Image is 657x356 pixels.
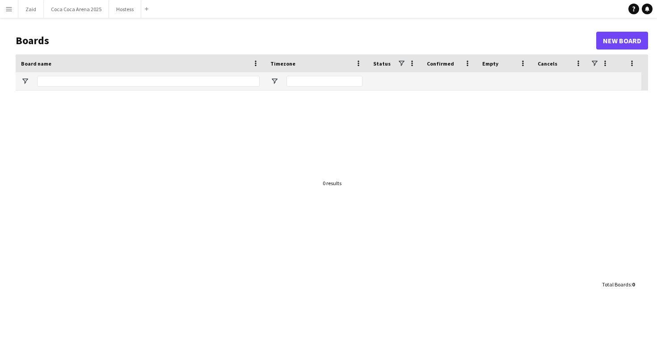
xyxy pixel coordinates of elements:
div: : [602,276,635,293]
span: 0 [632,281,635,288]
input: Timezone Filter Input [286,76,362,87]
div: 0 results [323,180,341,186]
h1: Boards [16,34,596,47]
span: Board name [21,60,51,67]
a: New Board [596,32,648,50]
button: Open Filter Menu [21,77,29,85]
span: Cancels [538,60,557,67]
span: Status [373,60,391,67]
span: Empty [482,60,498,67]
button: Hostess [109,0,141,18]
span: Confirmed [427,60,454,67]
span: Timezone [270,60,295,67]
button: Open Filter Menu [270,77,278,85]
input: Board name Filter Input [37,76,260,87]
span: Total Boards [602,281,631,288]
button: Zaid [18,0,44,18]
button: Coca Coca Arena 2025 [44,0,109,18]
